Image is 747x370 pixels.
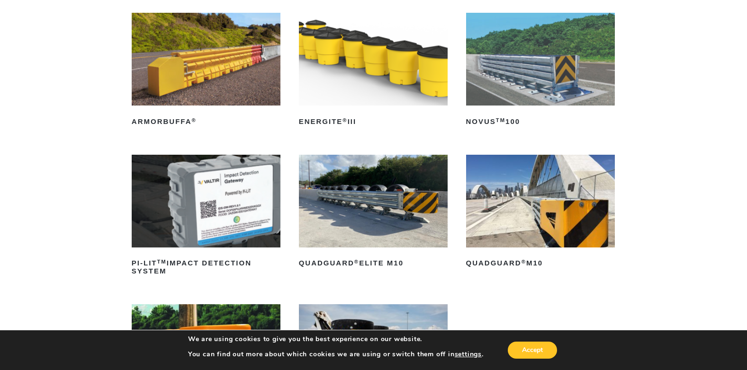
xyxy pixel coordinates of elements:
[299,155,448,271] a: QuadGuard®Elite M10
[188,350,484,359] p: You can find out more about which cookies we are using or switch them off in .
[299,114,448,129] h2: ENERGITE III
[157,259,167,264] sup: TM
[132,155,280,279] a: PI-LITTMImpact Detection System
[466,256,615,271] h2: QuadGuard M10
[354,259,359,264] sup: ®
[496,117,505,123] sup: TM
[522,259,526,264] sup: ®
[132,256,280,279] h2: PI-LIT Impact Detection System
[508,342,557,359] button: Accept
[466,155,615,271] a: QuadGuard®M10
[455,350,482,359] button: settings
[191,117,196,123] sup: ®
[299,256,448,271] h2: QuadGuard Elite M10
[299,13,448,129] a: ENERGITE®III
[466,13,615,129] a: NOVUSTM100
[188,335,484,344] p: We are using cookies to give you the best experience on our website.
[466,114,615,129] h2: NOVUS 100
[342,117,347,123] sup: ®
[132,13,280,129] a: ArmorBuffa®
[132,114,280,129] h2: ArmorBuffa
